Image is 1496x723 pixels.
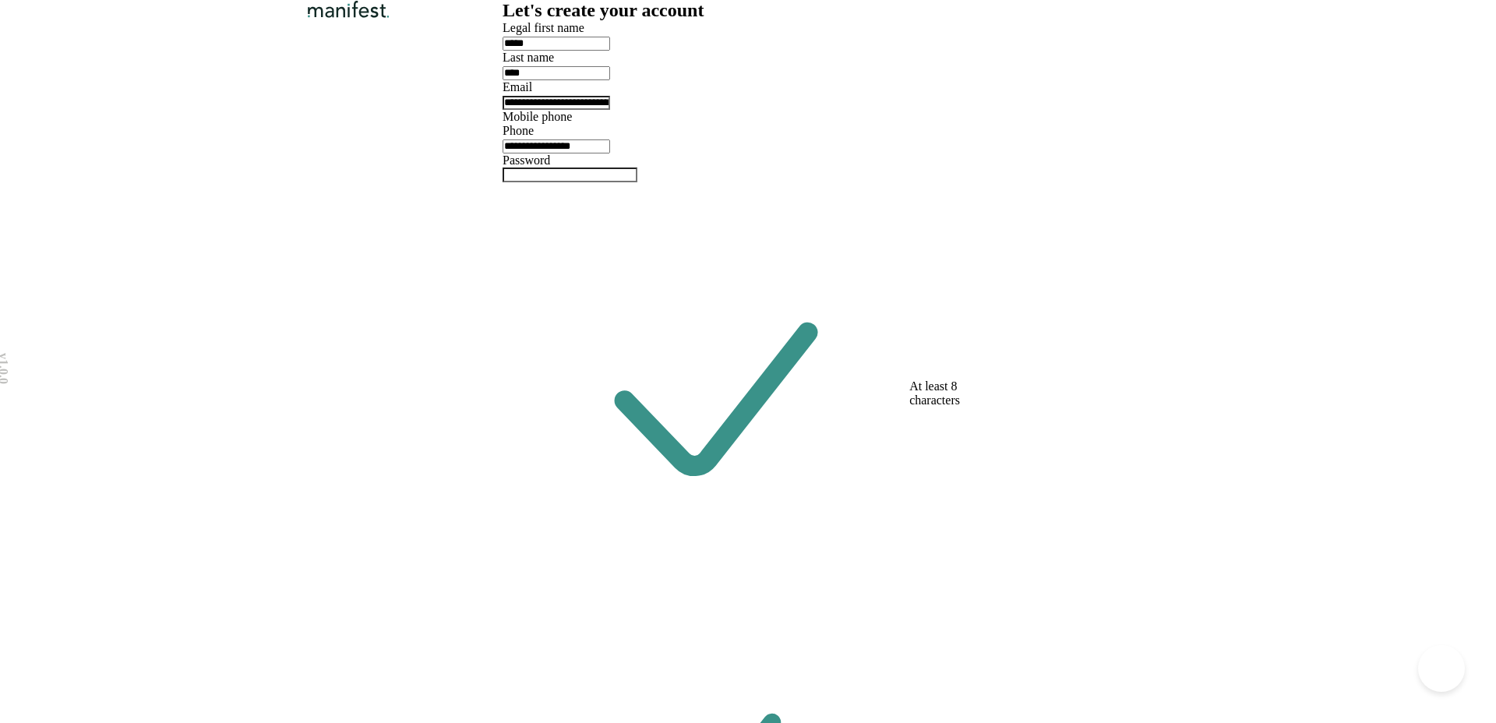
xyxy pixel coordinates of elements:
iframe: Toggle Customer Support [1418,645,1465,692]
label: Email [503,80,532,93]
label: Password [503,153,550,167]
span: At least 8 characters [909,379,993,407]
label: Mobile phone [503,110,572,123]
div: Phone [503,124,993,138]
